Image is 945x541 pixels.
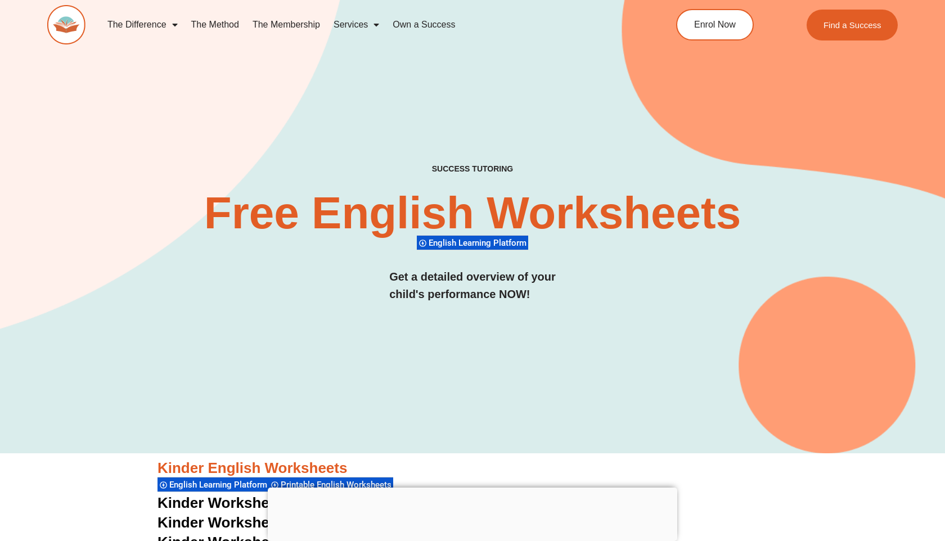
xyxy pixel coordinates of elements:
a: Kinder Worksheet 1:Identifying Uppercase and Lowercase Letters [157,494,615,511]
div: Printable English Worksheets [269,477,393,492]
span: Kinder Worksheet 1: [157,494,299,511]
iframe: Advertisement [268,488,677,538]
h3: Kinder English Worksheets [157,459,787,478]
span: English Learning Platform [169,480,271,490]
a: The Difference [101,12,184,38]
a: Services [327,12,386,38]
a: Enrol Now [676,9,754,40]
a: Kinder Worksheet 2:Tracing Letters of the Alphabet [157,514,514,531]
span: Find a Success [823,21,881,29]
h4: SUCCESS TUTORING​ [346,164,598,174]
nav: Menu [101,12,627,38]
a: The Membership [246,12,327,38]
span: Kinder Worksheet 2: [157,514,299,531]
a: Find a Success [806,10,898,40]
h3: Get a detailed overview of your child's performance NOW! [389,268,556,303]
span: Enrol Now [694,20,736,29]
h2: Free English Worksheets​ [192,191,753,236]
a: The Method [184,12,246,38]
a: Own a Success [386,12,462,38]
div: English Learning Platform [157,477,269,492]
span: Printable English Worksheets [281,480,395,490]
div: English Learning Platform [417,235,528,250]
span: English Learning Platform [429,238,530,248]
